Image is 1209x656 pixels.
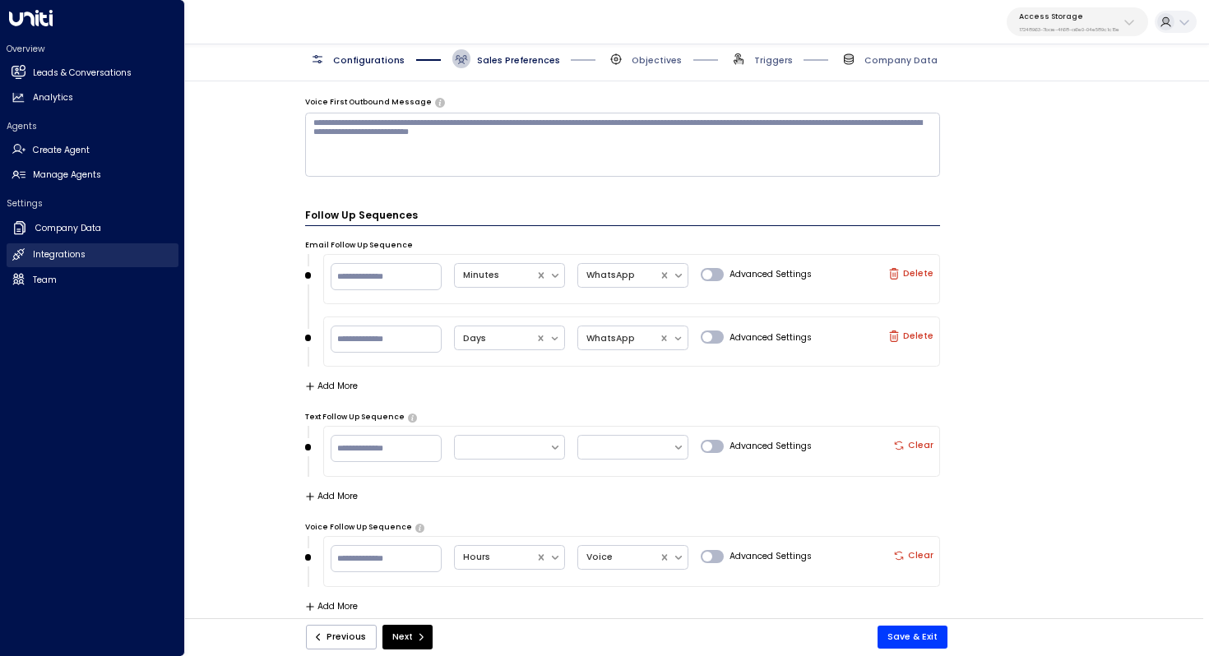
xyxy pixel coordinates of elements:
span: Advanced Settings [730,268,812,281]
a: Leads & Conversations [7,61,178,85]
h2: Team [33,274,57,287]
button: Add More [305,492,359,501]
label: Voice Follow Up Sequence [305,522,412,534]
span: Objectives [632,54,682,67]
label: Delete [888,268,933,279]
button: Set the frequency and timing of follow-up voice calls the copilot should make if there is no resp... [415,524,424,532]
label: Voice First Outbound Message [305,97,432,109]
h3: Follow Up Sequences [305,208,941,226]
a: Analytics [7,86,178,110]
button: The opening message when making outbound calls. Use placeholders: [Lead Name], [Copilot Name], [C... [435,98,444,106]
a: Create Agent [7,138,178,162]
button: Save & Exit [878,626,947,649]
label: Text Follow Up Sequence [305,412,405,423]
h2: Company Data [35,222,101,235]
span: Advanced Settings [730,550,812,563]
h2: Overview [7,43,178,55]
a: Team [7,268,178,292]
button: Add More [305,602,359,612]
span: Advanced Settings [730,331,812,344]
span: Sales Preferences [477,54,560,67]
label: Clear [893,440,933,451]
a: Integrations [7,243,178,267]
button: Add More [305,381,359,391]
h2: Agents [7,120,178,132]
label: Clear [893,550,933,561]
span: Advanced Settings [730,440,812,453]
p: Access Storage [1019,12,1119,21]
h2: Leads & Conversations [33,67,132,80]
h2: Settings [7,197,178,210]
a: Manage Agents [7,164,178,187]
h2: Analytics [33,91,73,104]
span: Company Data [864,54,938,67]
span: Triggers [754,54,793,67]
h2: Create Agent [33,144,90,157]
button: Next [382,625,433,649]
button: Previous [306,625,377,649]
button: Access Storage17248963-7bae-4f68-a6e0-04e589c1c15e [1007,7,1148,36]
label: Delete [888,330,933,342]
label: Email Follow Up Sequence [305,240,413,252]
span: Configurations [333,54,405,67]
button: Set the frequency and timing of follow-up emails the copilot should send if there is no response ... [408,413,417,422]
h2: Manage Agents [33,169,101,182]
h2: Integrations [33,248,86,261]
p: 17248963-7bae-4f68-a6e0-04e589c1c15e [1019,26,1119,33]
a: Company Data [7,215,178,242]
